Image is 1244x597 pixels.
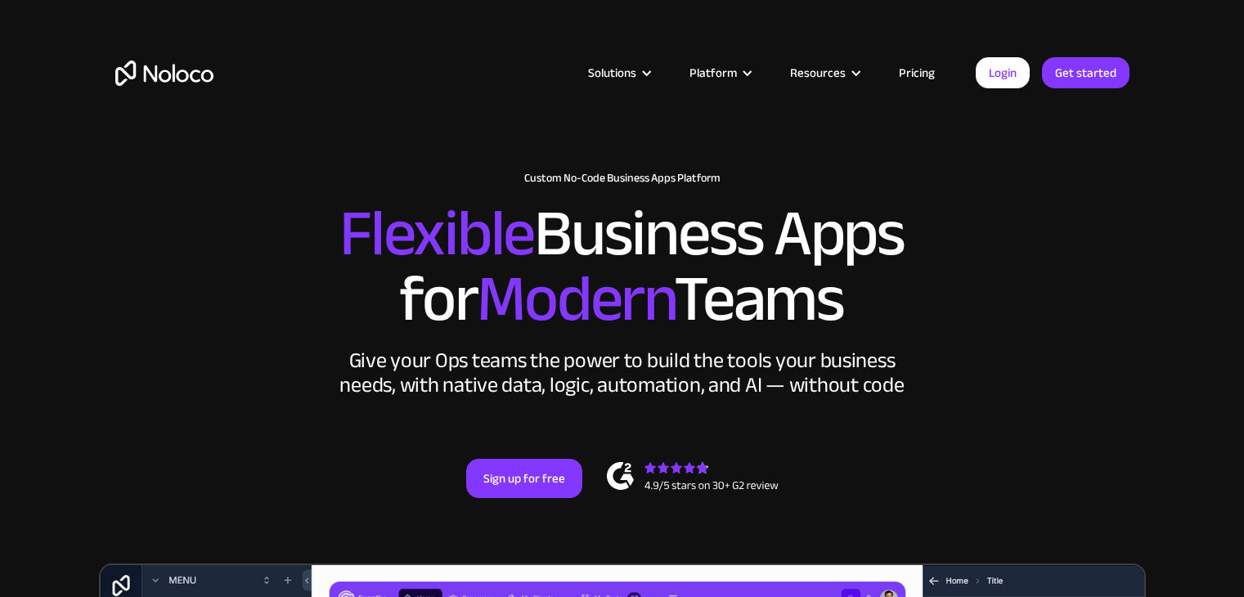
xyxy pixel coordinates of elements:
[115,172,1129,185] h1: Custom No-Code Business Apps Platform
[790,62,846,83] div: Resources
[466,459,582,498] a: Sign up for free
[669,62,770,83] div: Platform
[588,62,636,83] div: Solutions
[336,348,909,397] div: Give your Ops teams the power to build the tools your business needs, with native data, logic, au...
[878,62,955,83] a: Pricing
[568,62,669,83] div: Solutions
[689,62,737,83] div: Platform
[339,173,534,294] span: Flexible
[115,201,1129,332] h2: Business Apps for Teams
[1042,57,1129,88] a: Get started
[477,238,674,360] span: Modern
[115,61,213,86] a: home
[770,62,878,83] div: Resources
[976,57,1030,88] a: Login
